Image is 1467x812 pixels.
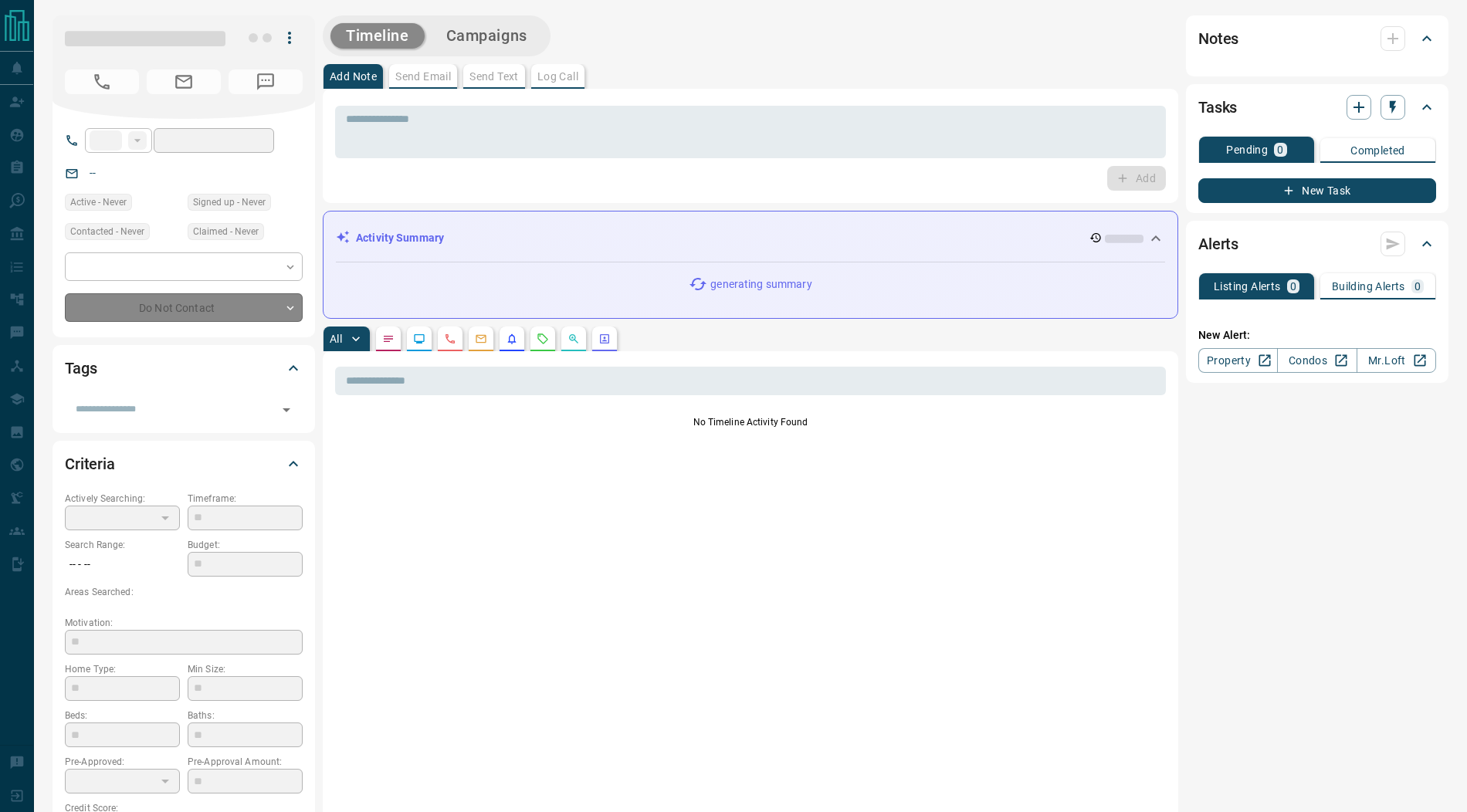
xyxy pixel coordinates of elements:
p: Pre-Approved: [65,755,180,769]
span: Signed up - Never [193,195,266,210]
div: Criteria [65,445,303,482]
svg: Opportunities [567,333,580,345]
p: -- - -- [65,552,180,577]
span: No Number [229,69,303,94]
div: Do Not Contact [65,293,303,322]
span: No Number [65,69,139,94]
p: Activity Summary [356,230,444,246]
span: Claimed - Never [193,224,259,239]
p: Pending [1226,144,1268,155]
a: Property [1198,348,1278,373]
svg: Notes [382,333,395,345]
p: New Alert: [1198,327,1436,343]
h2: Tags [65,356,97,381]
svg: Lead Browsing Activity [413,333,425,345]
p: generating summary [710,276,811,293]
a: Condos [1277,348,1357,373]
p: 0 [1277,144,1283,155]
span: Contacted - Never [70,224,144,239]
p: Search Range: [65,538,180,552]
svg: Listing Alerts [506,333,518,345]
span: Active - Never [70,195,127,210]
p: Motivation: [65,616,303,630]
a: Mr.Loft [1357,348,1436,373]
svg: Agent Actions [598,333,611,345]
p: Listing Alerts [1214,281,1281,292]
button: New Task [1198,178,1436,203]
svg: Emails [475,333,487,345]
a: -- [90,167,96,179]
p: Areas Searched: [65,585,303,599]
p: Min Size: [188,662,303,676]
h2: Alerts [1198,232,1238,256]
h2: Tasks [1198,95,1237,120]
p: Add Note [330,71,377,82]
div: Alerts [1198,225,1436,262]
p: Building Alerts [1332,281,1405,292]
h2: Criteria [65,452,115,476]
button: Timeline [330,23,425,49]
p: Beds: [65,709,180,722]
div: Tags [65,350,303,387]
p: Pre-Approval Amount: [188,755,303,769]
div: Notes [1198,20,1436,57]
p: 0 [1290,281,1296,292]
p: Timeframe: [188,492,303,506]
h2: Notes [1198,26,1238,51]
p: Budget: [188,538,303,552]
button: Campaigns [431,23,543,49]
div: Tasks [1198,89,1436,126]
button: Open [276,399,297,421]
p: No Timeline Activity Found [335,415,1166,429]
p: All [330,333,342,344]
svg: Calls [444,333,456,345]
svg: Requests [537,333,549,345]
p: Baths: [188,709,303,722]
p: Completed [1350,145,1405,156]
span: No Email [147,69,221,94]
div: Activity Summary [336,224,1165,252]
p: 0 [1414,281,1421,292]
p: Home Type: [65,662,180,676]
p: Actively Searching: [65,492,180,506]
